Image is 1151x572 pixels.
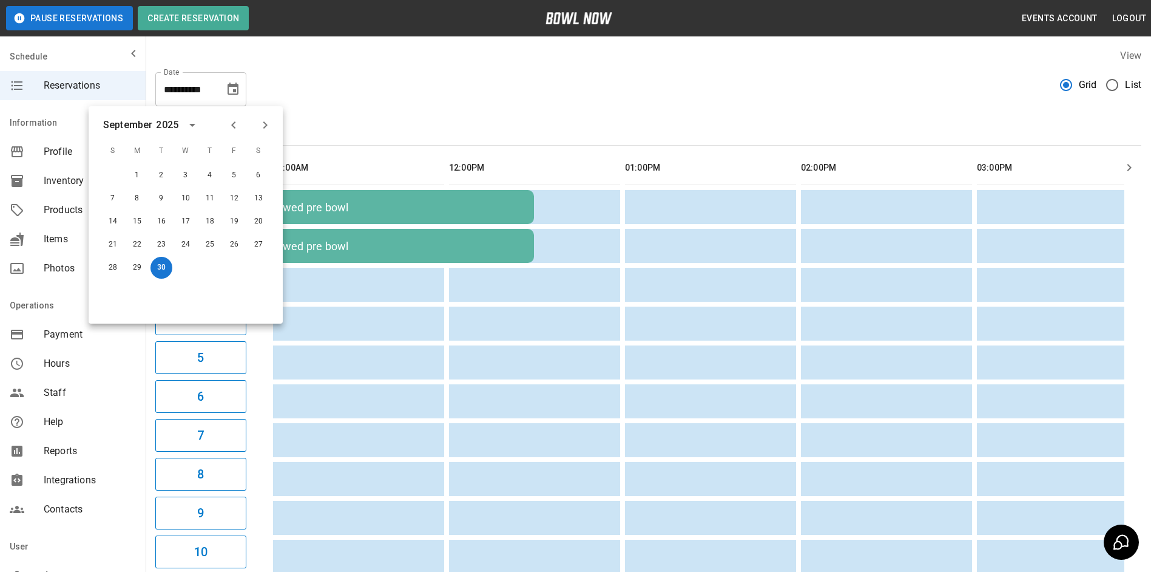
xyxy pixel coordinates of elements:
[150,139,172,163] span: T
[223,188,245,209] button: Sep 12, 2025
[102,211,124,233] button: Sep 14, 2025
[223,234,245,256] button: Sep 26, 2025
[126,139,148,163] span: M
[126,257,148,279] button: Sep 29, 2025
[102,257,124,279] button: Sep 28, 2025
[155,458,246,491] button: 8
[182,115,203,135] button: calendar view is open, switch to year view
[197,387,204,406] h6: 6
[221,77,245,101] button: Choose date, selected date is Sep 30, 2025
[545,12,612,24] img: logo
[155,341,246,374] button: 5
[44,145,136,159] span: Profile
[197,426,204,445] h6: 7
[248,188,269,209] button: Sep 13, 2025
[283,201,524,214] div: wed pre bowl
[102,188,124,209] button: Sep 7, 2025
[6,6,133,30] button: Pause Reservations
[175,211,197,233] button: Sep 17, 2025
[150,188,172,209] button: Sep 9, 2025
[1107,7,1151,30] button: Logout
[126,188,148,209] button: Sep 8, 2025
[801,151,972,185] th: 02:00PM
[44,232,136,247] span: Items
[44,502,136,517] span: Contacts
[1125,78,1141,92] span: List
[44,444,136,458] span: Reports
[197,465,204,484] h6: 8
[150,165,172,186] button: Sep 2, 2025
[44,261,136,276] span: Photos
[44,174,136,188] span: Inventory
[199,188,221,209] button: Sep 11, 2025
[1017,7,1102,30] button: Events Account
[248,165,269,186] button: Sep 6, 2025
[102,139,124,163] span: S
[44,203,136,217] span: Products
[126,234,148,256] button: Sep 22, 2025
[44,78,136,93] span: Reservations
[449,151,620,185] th: 12:00PM
[199,234,221,256] button: Sep 25, 2025
[1079,78,1097,92] span: Grid
[223,211,245,233] button: Sep 19, 2025
[248,234,269,256] button: Sep 27, 2025
[44,415,136,429] span: Help
[255,115,275,135] button: Next month
[126,211,148,233] button: Sep 15, 2025
[625,151,796,185] th: 01:00PM
[223,139,245,163] span: F
[150,211,172,233] button: Sep 16, 2025
[197,348,204,367] h6: 5
[194,542,208,562] h6: 10
[199,139,221,163] span: T
[155,536,246,568] button: 10
[273,151,444,185] th: 11:00AM
[175,188,197,209] button: Sep 10, 2025
[138,6,249,30] button: Create Reservation
[44,327,136,342] span: Payment
[199,211,221,233] button: Sep 18, 2025
[223,115,244,135] button: Previous month
[175,139,197,163] span: W
[199,165,221,186] button: Sep 4, 2025
[150,257,172,279] button: Sep 30, 2025
[44,386,136,400] span: Staff
[155,497,246,529] button: 9
[248,139,269,163] span: S
[44,356,136,371] span: Hours
[197,503,204,523] h6: 9
[248,211,269,233] button: Sep 20, 2025
[1120,50,1141,61] label: View
[175,165,197,186] button: Sep 3, 2025
[175,234,197,256] button: Sep 24, 2025
[103,118,152,132] div: September
[102,234,124,256] button: Sep 21, 2025
[155,116,1141,145] div: inventory tabs
[283,240,524,253] div: wed pre bowl
[150,234,172,256] button: Sep 23, 2025
[223,165,245,186] button: Sep 5, 2025
[44,473,136,488] span: Integrations
[156,118,178,132] div: 2025
[155,419,246,452] button: 7
[155,380,246,413] button: 6
[126,165,148,186] button: Sep 1, 2025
